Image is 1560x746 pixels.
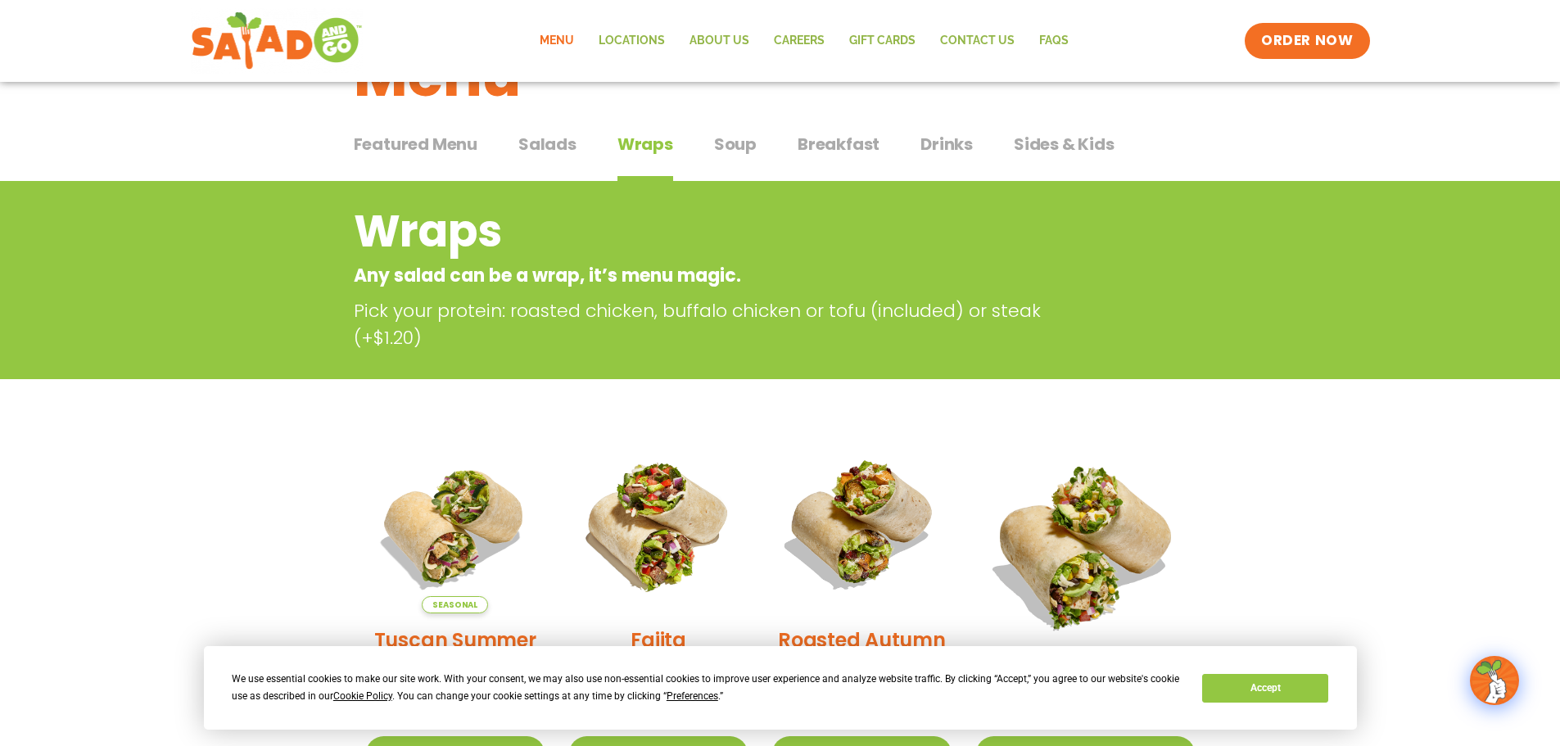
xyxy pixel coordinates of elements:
span: Cookie Policy [333,690,392,702]
img: new-SAG-logo-768×292 [191,8,364,74]
span: Breakfast [798,132,879,156]
div: We use essential cookies to make our site work. With your consent, we may also use non-essential ... [232,671,1182,705]
img: Product photo for BBQ Ranch Wrap [976,435,1195,653]
img: wpChatIcon [1472,658,1517,703]
span: Preferences [667,690,718,702]
p: Any salad can be a wrap, it’s menu magic. [354,262,1075,289]
h2: Roasted Autumn [778,626,946,654]
span: Salads [518,132,577,156]
h2: Wraps [354,198,1075,264]
h2: Tuscan Summer Wrap [366,626,545,683]
span: Sides & Kids [1014,132,1115,156]
a: Contact Us [928,22,1027,60]
span: Seasonal [422,596,488,613]
img: Product photo for Roasted Autumn Wrap [772,435,951,613]
a: GIFT CARDS [837,22,928,60]
span: Wraps [617,132,673,156]
h2: Fajita [631,626,686,654]
p: Pick your protein: roasted chicken, buffalo chicken or tofu (included) or steak (+$1.20) [354,297,1083,351]
img: Product photo for Tuscan Summer Wrap [366,435,545,613]
span: ORDER NOW [1261,31,1353,51]
nav: Menu [527,22,1081,60]
a: Careers [762,22,837,60]
a: About Us [677,22,762,60]
span: Featured Menu [354,132,477,156]
a: FAQs [1027,22,1081,60]
a: ORDER NOW [1245,23,1369,59]
div: Tabbed content [354,126,1207,182]
button: Accept [1202,674,1328,703]
a: Menu [527,22,586,60]
span: Drinks [920,132,973,156]
a: Locations [586,22,677,60]
img: Product photo for Fajita Wrap [569,435,748,613]
span: Soup [714,132,757,156]
div: Cookie Consent Prompt [204,646,1357,730]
